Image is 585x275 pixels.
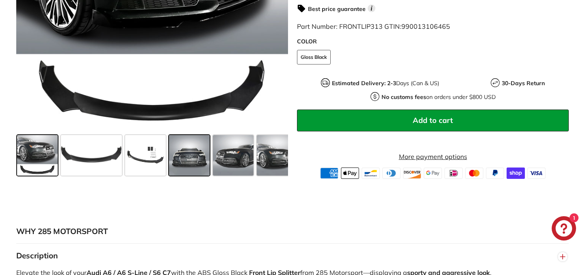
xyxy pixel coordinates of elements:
inbox-online-store-chat: Shopify online store chat [549,216,578,243]
img: visa [527,168,546,179]
img: american_express [320,168,338,179]
button: Description [16,244,569,268]
img: google_pay [424,168,442,179]
button: Add to cart [297,110,569,131]
span: Add to cart [413,116,453,125]
img: discover [403,168,421,179]
img: diners_club [382,168,401,179]
a: More payment options [297,152,569,161]
strong: Estimated Delivery: 2-3 [332,79,396,87]
img: apple_pay [341,168,359,179]
img: paypal [486,168,504,179]
p: on orders under $800 USD [381,93,496,101]
strong: Best price guarantee [308,5,366,13]
button: WHY 285 MOTORSPORT [16,219,569,244]
label: COLOR [297,37,569,46]
img: master [465,168,483,179]
span: i [368,4,375,12]
span: 990013106465 [401,22,450,30]
strong: 30-Days Return [502,79,545,87]
img: shopify_pay [507,168,525,179]
span: Part Number: FRONTLIP313 GTIN: [297,22,450,30]
strong: No customs fees [381,93,426,101]
p: Days (Can & US) [332,79,439,88]
img: bancontact [362,168,380,179]
img: ideal [444,168,463,179]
